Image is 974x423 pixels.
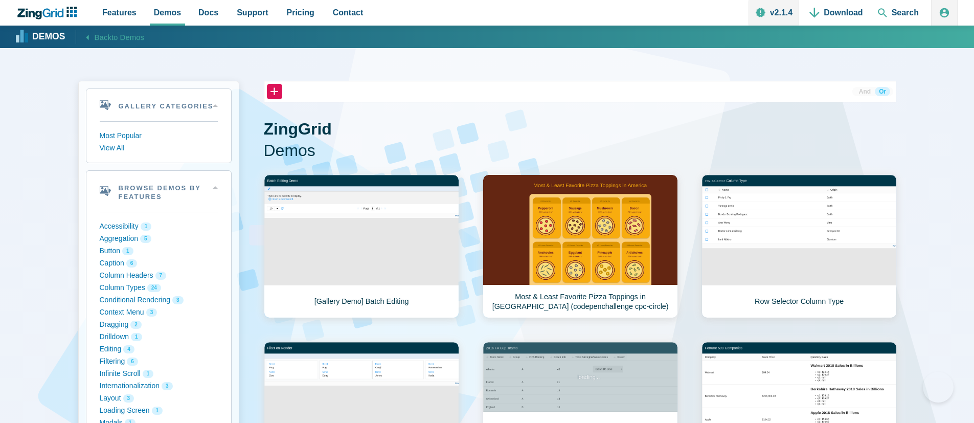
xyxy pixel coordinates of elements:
[923,372,954,403] iframe: Toggle Customer Support
[100,142,218,154] button: View All
[100,331,218,343] button: Drilldown 1
[100,245,218,257] button: Button 1
[100,220,218,233] button: Accessibility 1
[86,89,231,121] summary: Gallery Categories
[100,257,218,270] button: Caption 6
[267,84,282,99] button: +
[100,405,218,417] button: Loading Screen 1
[100,368,218,380] button: Infinite Scroll 1
[154,6,181,19] span: Demos
[100,233,218,245] button: Aggregation 5
[16,7,82,19] a: ZingChart Logo. Click to return to the homepage
[100,319,218,331] button: Dragging 2
[100,130,218,142] button: Most Popular
[100,355,218,368] button: Filtering 6
[100,343,218,355] button: Editing 4
[32,32,65,41] strong: Demos
[333,6,364,19] span: Contact
[100,282,218,294] button: Column Types 24
[100,306,218,319] button: Context Menu 3
[237,6,268,19] span: Support
[17,29,65,44] a: Demos
[95,31,145,43] span: Back
[100,392,218,405] button: Layout 3
[287,6,314,19] span: Pricing
[100,270,218,282] button: Column Headers 7
[483,174,678,318] a: Most & Least Favorite Pizza Toppings in [GEOGRAPHIC_DATA] (codepenchallenge cpc-circle)
[76,30,145,43] a: Backto Demos
[100,380,218,392] button: Internationalization 3
[701,174,897,318] a: Row Selector Column Type
[111,33,144,41] span: to Demos
[855,87,875,96] button: And
[100,294,218,306] button: Conditional Rendering 3
[102,6,137,19] span: Features
[264,120,332,138] strong: ZingGrid
[875,87,890,96] button: Or
[264,140,896,162] span: Demos
[264,174,459,318] a: [Gallery Demo] Batch Editing
[198,6,218,19] span: Docs
[86,171,231,212] summary: Browse Demos By Features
